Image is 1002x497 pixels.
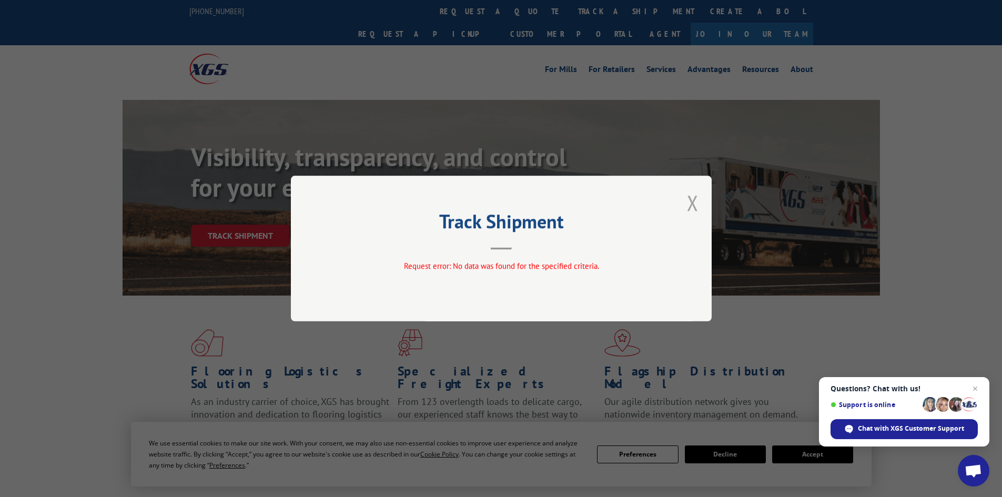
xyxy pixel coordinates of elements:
[403,261,599,271] span: Request error: No data was found for the specified criteria.
[343,214,659,234] h2: Track Shipment
[687,189,699,217] button: Close modal
[958,455,989,486] div: Open chat
[831,384,978,393] span: Questions? Chat with us!
[969,382,981,395] span: Close chat
[831,419,978,439] div: Chat with XGS Customer Support
[831,401,919,409] span: Support is online
[858,424,964,433] span: Chat with XGS Customer Support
